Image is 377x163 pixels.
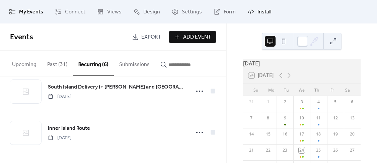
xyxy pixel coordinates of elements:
div: 31 [248,99,254,105]
div: 17 [299,131,305,137]
div: 3 [299,99,305,105]
div: 9 [282,115,288,121]
div: 22 [265,147,271,153]
div: 14 [248,131,254,137]
a: Export [127,31,166,43]
button: Upcoming [7,51,42,75]
span: My Events [19,8,43,16]
span: Events [10,30,33,45]
span: Design [143,8,160,16]
div: 15 [265,131,271,137]
a: Connect [50,3,90,21]
div: 19 [332,131,338,137]
a: Form [209,3,241,21]
div: 2 [282,99,288,105]
a: Design [128,3,165,21]
button: Recurring (6) [73,51,114,76]
span: Connect [65,8,85,16]
div: 25 [315,147,321,153]
a: My Events [4,3,48,21]
span: Settings [182,8,202,16]
div: 6 [349,99,355,105]
button: Add Event [169,31,216,43]
div: 1 [265,99,271,105]
div: 24 [299,147,305,153]
div: 7 [248,115,254,121]
a: Inner Island Route [48,124,90,133]
span: Add Event [183,33,211,41]
div: Th [309,84,325,96]
div: 12 [332,115,338,121]
div: 5 [332,99,338,105]
div: Fr [325,84,340,96]
div: 8 [265,115,271,121]
div: [DATE] [243,59,361,67]
span: Export [141,33,161,41]
a: Views [92,3,127,21]
span: [DATE] [48,93,71,100]
div: 26 [332,147,338,153]
div: Tu [279,84,294,96]
div: Su [248,84,264,96]
a: Install [242,3,276,21]
div: 20 [349,131,355,137]
div: 27 [349,147,355,153]
div: We [294,84,309,96]
span: Form [224,8,236,16]
div: 18 [315,131,321,137]
div: Sa [340,84,355,96]
span: Views [107,8,122,16]
a: South Island Delivery (+ [PERSON_NAME] and [GEOGRAPHIC_DATA]) [48,83,186,92]
div: 21 [248,147,254,153]
div: 13 [349,115,355,121]
div: 16 [282,131,288,137]
span: Install [257,8,271,16]
button: Past (31) [42,51,73,75]
span: Inner Island Route [48,124,90,132]
div: 11 [315,115,321,121]
div: 23 [282,147,288,153]
a: Settings [167,3,207,21]
div: 10 [299,115,305,121]
button: Submissions [114,51,155,75]
span: [DATE] [48,134,71,142]
div: 4 [315,99,321,105]
div: Mo [263,84,279,96]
